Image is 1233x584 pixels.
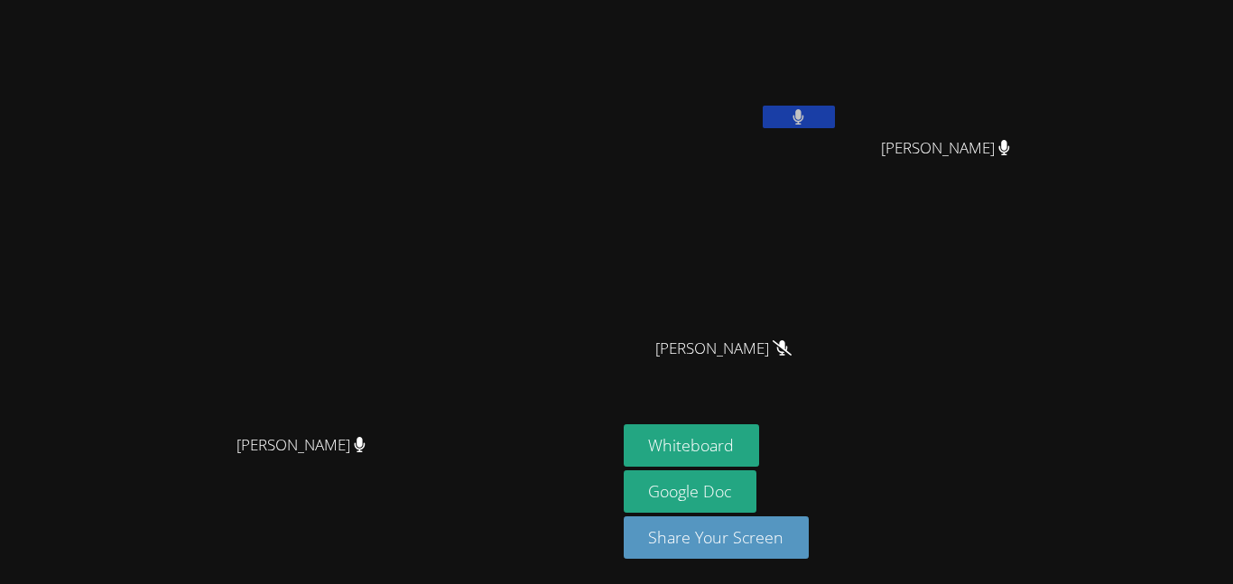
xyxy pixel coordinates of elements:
[881,135,1010,162] span: [PERSON_NAME]
[655,336,792,362] span: [PERSON_NAME]
[236,432,366,459] span: [PERSON_NAME]
[624,470,757,513] a: Google Doc
[624,516,810,559] button: Share Your Screen
[624,424,760,467] button: Whiteboard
